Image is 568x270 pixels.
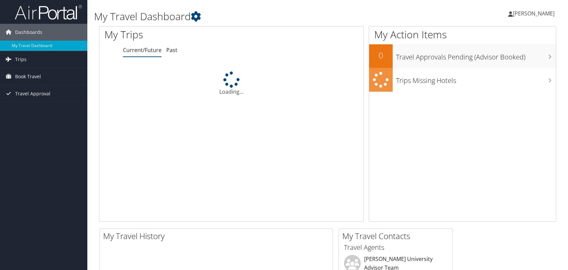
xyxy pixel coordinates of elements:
h1: My Travel Dashboard [94,9,405,24]
h1: My Action Items [369,28,556,42]
span: Book Travel [15,68,41,85]
a: Past [166,46,177,54]
a: Trips Missing Hotels [369,68,556,92]
h2: My Travel Contacts [342,230,452,242]
h3: Trips Missing Hotels [396,73,556,85]
h1: My Trips [104,28,248,42]
span: Trips [15,51,27,68]
span: Travel Approval [15,85,50,102]
span: [PERSON_NAME] [513,10,555,17]
span: Dashboards [15,24,42,41]
h2: My Travel History [103,230,333,242]
a: Current/Future [123,46,162,54]
div: Loading... [99,72,363,96]
h3: Travel Approvals Pending (Advisor Booked) [396,49,556,62]
h3: Travel Agents [344,243,447,252]
a: 0Travel Approvals Pending (Advisor Booked) [369,44,556,68]
img: airportal-logo.png [15,4,82,20]
a: [PERSON_NAME] [508,3,561,24]
h2: 0 [369,50,393,61]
